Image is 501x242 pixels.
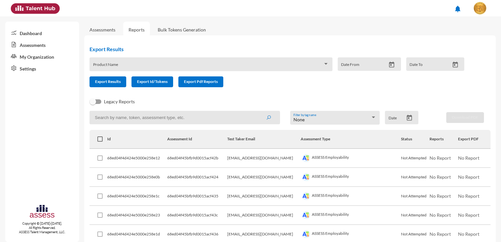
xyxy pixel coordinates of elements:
span: No Report [458,174,479,180]
span: No Report [430,212,451,218]
a: Settings [5,62,79,74]
span: None [293,117,305,122]
a: Assessments [90,27,115,32]
mat-icon: notifications [454,5,462,13]
span: Export Results [95,79,121,84]
button: Export Results [90,76,126,87]
button: Open calendar [386,61,397,68]
td: [EMAIL_ADDRESS][DOMAIN_NAME] [227,168,301,187]
td: [EMAIL_ADDRESS][DOMAIN_NAME] [227,187,301,206]
a: Reports [123,22,150,38]
td: ASSESS Employability [301,168,401,187]
a: Bulk Tokens Generation [152,22,211,38]
span: Export Id/Tokens [137,79,168,84]
th: Id [107,130,167,149]
span: Legacy Reports [104,98,135,106]
button: Open calendar [404,114,415,121]
td: Not Attempted [401,149,430,168]
span: No Report [430,193,451,199]
td: Not Attempted [401,187,430,206]
td: 68ed04f4d424e5000e258e12 [107,149,167,168]
th: Assessment Id [167,130,228,149]
td: 68ed04f45bfb9d0015acf42b [167,149,228,168]
td: 68ed04f45bfb9d0015acf43c [167,206,228,225]
td: ASSESS Employability [301,187,401,206]
td: 68ed04f4d424e5000e258e23 [107,206,167,225]
p: Copyright © [DATE]-[DATE]. All Rights Reserved. ASSESS Talent Management, LLC. [5,221,79,234]
span: No Report [458,231,479,237]
td: 68ed04f4d424e5000e258e1c [107,187,167,206]
h2: Export Results [90,46,470,52]
button: Export Id/Tokens [131,76,173,87]
th: Reports [430,130,458,149]
td: [EMAIL_ADDRESS][DOMAIN_NAME] [227,206,301,225]
span: Download PDF [452,115,478,120]
td: 68ed04f45bfb9d0015acf435 [167,187,228,206]
td: Not Attempted [401,206,430,225]
a: My Organization [5,50,79,62]
th: Status [401,130,430,149]
span: No Report [458,193,479,199]
td: 68ed04f45bfb9d0015acf424 [167,168,228,187]
button: Download PDF [446,112,484,123]
th: Test Taker Email [227,130,301,149]
span: No Report [458,212,479,218]
span: Export Pdf Reports [184,79,218,84]
span: No Report [430,155,451,161]
img: assesscompany-logo.png [29,204,55,220]
button: Open calendar [450,61,461,68]
td: Not Attempted [401,168,430,187]
button: Export Pdf Reports [178,76,223,87]
a: Dashboard [5,27,79,39]
th: Export PDF [458,130,491,149]
td: [EMAIL_ADDRESS][DOMAIN_NAME] [227,149,301,168]
input: Search by name, token, assessment type, etc. [90,111,280,124]
span: No Report [458,155,479,161]
td: ASSESS Employability [301,149,401,168]
span: No Report [430,231,451,237]
a: Assessments [5,39,79,50]
td: 68ed04f4d424e5000e258e0b [107,168,167,187]
span: No Report [430,174,451,180]
th: Assessment Type [301,130,401,149]
td: ASSESS Employability [301,206,401,225]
